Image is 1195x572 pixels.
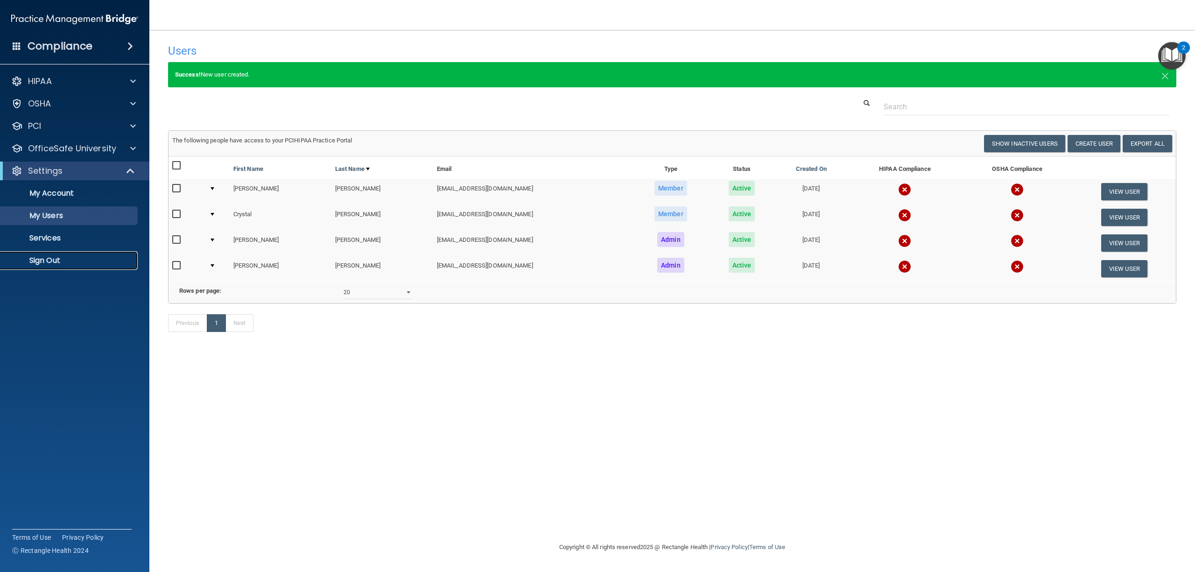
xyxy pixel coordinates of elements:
[28,40,92,53] h4: Compliance
[12,546,89,555] span: Ⓒ Rectangle Health 2024
[62,533,104,542] a: Privacy Policy
[179,287,221,294] b: Rows per page:
[230,256,331,281] td: [PERSON_NAME]
[774,230,848,256] td: [DATE]
[884,98,1169,115] input: Search
[774,179,848,205] td: [DATE]
[729,181,755,196] span: Active
[774,256,848,281] td: [DATE]
[633,156,710,179] th: Type
[654,206,687,221] span: Member
[28,165,63,177] p: Settings
[796,163,827,175] a: Created On
[11,120,136,132] a: PCI
[433,179,633,205] td: [EMAIL_ADDRESS][DOMAIN_NAME]
[6,233,134,243] p: Services
[168,62,1176,87] div: New user created.
[1068,135,1120,152] button: Create User
[11,10,138,28] img: PMB logo
[984,135,1065,152] button: Show Inactive Users
[11,143,136,154] a: OfficeSafe University
[657,232,684,247] span: Admin
[774,205,848,230] td: [DATE]
[28,76,52,87] p: HIPAA
[11,76,136,87] a: HIPAA
[11,98,136,109] a: OSHA
[729,258,755,273] span: Active
[335,163,370,175] a: Last Name
[657,258,684,273] span: Admin
[11,165,135,177] a: Settings
[1011,234,1024,247] img: cross.ca9f0e7f.svg
[433,230,633,256] td: [EMAIL_ADDRESS][DOMAIN_NAME]
[168,314,207,332] a: Previous
[230,205,331,230] td: Crystal
[1158,42,1186,70] button: Open Resource Center, 2 new notifications
[1011,260,1024,273] img: cross.ca9f0e7f.svg
[433,256,633,281] td: [EMAIL_ADDRESS][DOMAIN_NAME]
[1161,65,1169,84] span: ×
[1101,209,1147,226] button: View User
[710,544,747,551] a: Privacy Policy
[230,230,331,256] td: [PERSON_NAME]
[1101,183,1147,200] button: View User
[1011,209,1024,222] img: cross.ca9f0e7f.svg
[1123,135,1172,152] a: Export All
[331,256,433,281] td: [PERSON_NAME]
[709,156,774,179] th: Status
[230,179,331,205] td: [PERSON_NAME]
[6,256,134,265] p: Sign Out
[502,532,843,562] div: Copyright © All rights reserved 2025 @ Rectangle Health | |
[1011,183,1024,196] img: cross.ca9f0e7f.svg
[898,260,911,273] img: cross.ca9f0e7f.svg
[233,163,263,175] a: First Name
[28,120,41,132] p: PCI
[898,209,911,222] img: cross.ca9f0e7f.svg
[175,71,201,78] strong: Success!
[172,137,352,144] span: The following people have access to your PCIHIPAA Practice Portal
[6,189,134,198] p: My Account
[898,183,911,196] img: cross.ca9f0e7f.svg
[28,98,51,109] p: OSHA
[225,314,253,332] a: Next
[207,314,226,332] a: 1
[729,232,755,247] span: Active
[749,544,785,551] a: Terms of Use
[12,533,51,542] a: Terms of Use
[898,234,911,247] img: cross.ca9f0e7f.svg
[1101,260,1147,277] button: View User
[654,181,687,196] span: Member
[331,230,433,256] td: [PERSON_NAME]
[168,45,751,57] h4: Users
[331,205,433,230] td: [PERSON_NAME]
[962,156,1073,179] th: OSHA Compliance
[28,143,116,154] p: OfficeSafe University
[1182,48,1185,60] div: 2
[6,211,134,220] p: My Users
[1034,506,1184,543] iframe: Drift Widget Chat Controller
[433,205,633,230] td: [EMAIL_ADDRESS][DOMAIN_NAME]
[433,156,633,179] th: Email
[848,156,962,179] th: HIPAA Compliance
[1101,234,1147,252] button: View User
[1161,69,1169,80] button: Close
[729,206,755,221] span: Active
[331,179,433,205] td: [PERSON_NAME]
